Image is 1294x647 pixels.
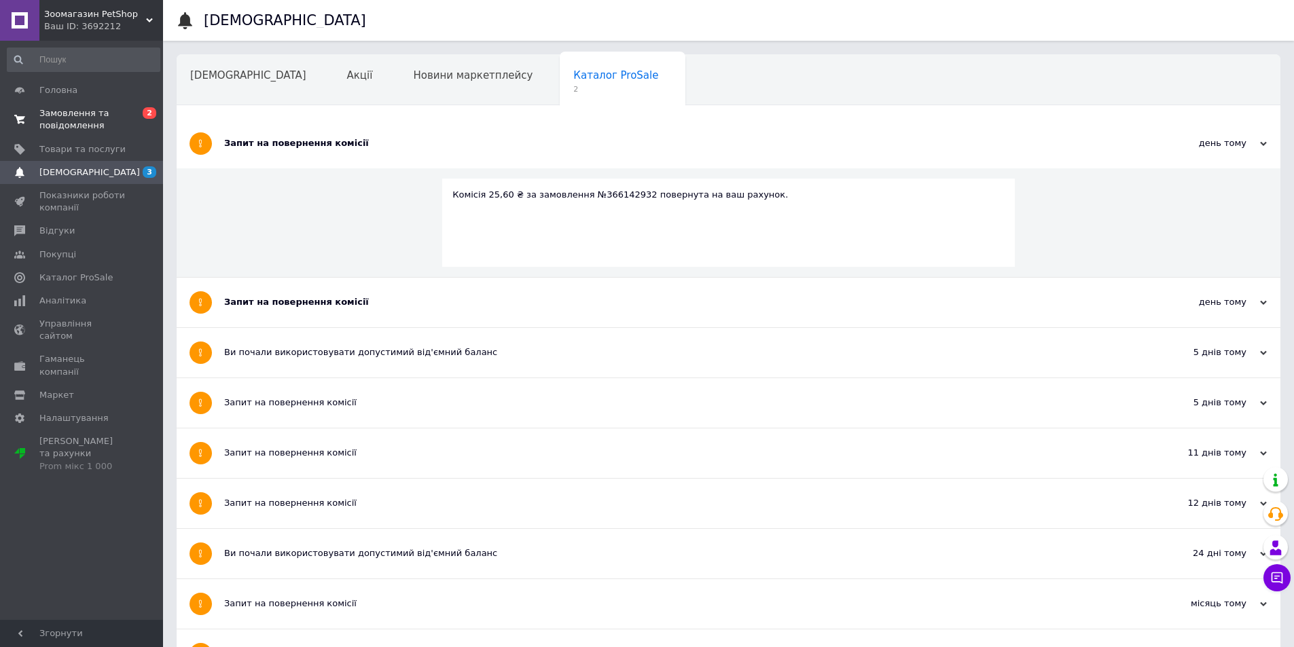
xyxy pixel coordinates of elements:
span: Покупці [39,248,76,261]
span: [PERSON_NAME] та рахунки [39,435,126,473]
span: 3 [143,166,156,178]
div: Запит на повернення комісії [224,137,1131,149]
div: Запит на повернення комісії [224,447,1131,459]
div: день тому [1131,296,1267,308]
span: Показники роботи компанії [39,189,126,214]
div: 5 днів тому [1131,396,1267,409]
h1: [DEMOGRAPHIC_DATA] [204,12,366,29]
div: 5 днів тому [1131,346,1267,358]
div: 11 днів тому [1131,447,1267,459]
span: Новини маркетплейсу [413,69,533,81]
span: Аналітика [39,295,86,307]
span: Відгуки [39,225,75,237]
span: 2 [573,84,658,94]
span: [DEMOGRAPHIC_DATA] [39,166,140,179]
div: 12 днів тому [1131,497,1267,509]
div: Ви почали використовувати допустимий від'ємний баланс [224,346,1131,358]
div: Запит на повернення комісії [224,597,1131,610]
span: Зоомагазин PetShop [44,8,146,20]
span: Каталог ProSale [573,69,658,81]
div: Запит на повернення комісії [224,497,1131,509]
span: Акції [347,69,373,81]
span: Управління сайтом [39,318,126,342]
div: Prom мікс 1 000 [39,460,126,473]
span: Головна [39,84,77,96]
span: Налаштування [39,412,109,424]
span: Каталог ProSale [39,272,113,284]
div: Запит на повернення комісії [224,396,1131,409]
span: 2 [143,107,156,119]
input: Пошук [7,48,160,72]
span: Маркет [39,389,74,401]
div: Комісія 25,60 ₴ за замовлення №366142932 повернута на ваш рахунок. [452,189,1005,201]
div: день тому [1131,137,1267,149]
span: Замовлення та повідомлення [39,107,126,132]
span: [DEMOGRAPHIC_DATA] [190,69,306,81]
div: місяць тому [1131,597,1267,610]
span: Гаманець компанії [39,353,126,377]
div: 24 дні тому [1131,547,1267,559]
div: Запит на повернення комісії [224,296,1131,308]
span: Товари та послуги [39,143,126,155]
button: Чат з покупцем [1263,564,1291,591]
div: Ваш ID: 3692212 [44,20,163,33]
div: Ви почали використовувати допустимий від'ємний баланс [224,547,1131,559]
